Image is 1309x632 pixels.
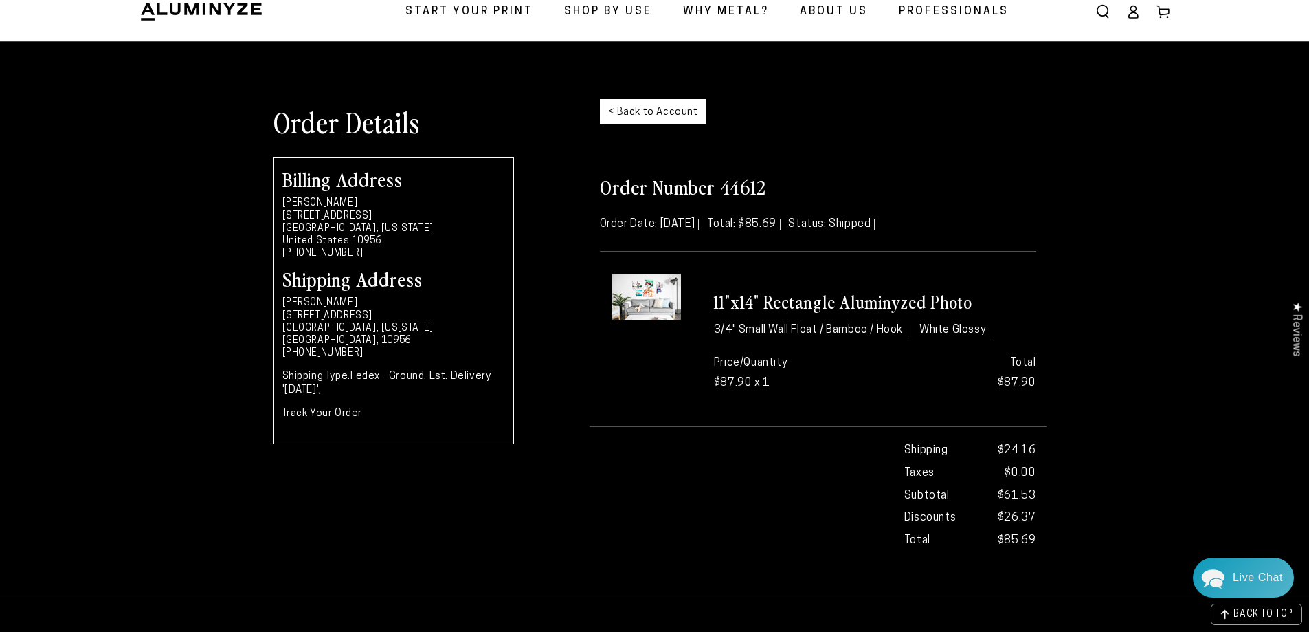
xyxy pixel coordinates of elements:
[714,353,864,393] p: Price/Quantity $87.90 x 1
[600,219,700,230] span: Order Date: [DATE]
[282,269,505,288] h2: Shipping Address
[1010,358,1036,369] strong: Total
[885,353,1036,393] p: $87.90
[600,174,1036,199] h2: Order Number 44612
[282,210,505,223] li: [STREET_ADDRESS]
[600,99,706,124] a: < Back to Account
[282,223,505,235] li: [GEOGRAPHIC_DATA], [US_STATE]
[998,486,1036,506] span: $61.53
[788,219,875,230] span: Status: Shipped
[899,2,1009,22] span: Professionals
[282,323,505,335] li: [GEOGRAPHIC_DATA], [US_STATE]
[282,310,505,323] li: [STREET_ADDRESS]
[282,335,505,347] li: [GEOGRAPHIC_DATA], 10956
[714,325,909,337] li: 3/4" Small Wall Float / Bamboo / Hook
[282,248,505,260] li: [PHONE_NUMBER]
[282,371,350,382] strong: Shipping Type:
[612,274,681,320] img: Personalized Metal Print, 11x14 Aluminum Prints - 3/4" Small Wall Float / Hook
[282,298,358,308] strong: [PERSON_NAME]
[904,464,935,483] strong: Taxes
[282,408,363,419] a: Track Your Order
[919,325,992,337] li: White Glossy
[904,486,950,506] strong: Subtotal
[1233,558,1283,598] div: Contact Us Directly
[1005,464,1036,483] span: $0.00
[904,531,930,551] strong: Total
[405,2,533,22] span: Start Your Print
[282,198,358,208] strong: [PERSON_NAME]
[683,2,769,22] span: Why Metal?
[998,508,1036,528] span: $26.37
[282,370,505,397] p: Fedex - Ground. Est. Delivery '[DATE]',
[800,2,868,22] span: About Us
[998,441,1036,461] span: $24.16
[998,531,1036,551] strong: $85.69
[282,235,505,248] li: United States 10956
[564,2,652,22] span: Shop By Use
[714,291,1036,314] h3: 11"x14" Rectangle Aluminyzed Photo
[282,169,505,188] h2: Billing Address
[707,219,781,230] span: Total: $85.69
[904,441,948,461] strong: Shipping
[1233,610,1293,620] span: BACK TO TOP
[904,508,956,528] strong: Discounts
[282,347,505,360] li: [PHONE_NUMBER]
[139,1,263,22] img: Aluminyze
[273,104,579,140] h1: Order Details
[1283,291,1309,367] div: Click to open Judge.me floating reviews tab
[1193,558,1294,598] div: Chat widget toggle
